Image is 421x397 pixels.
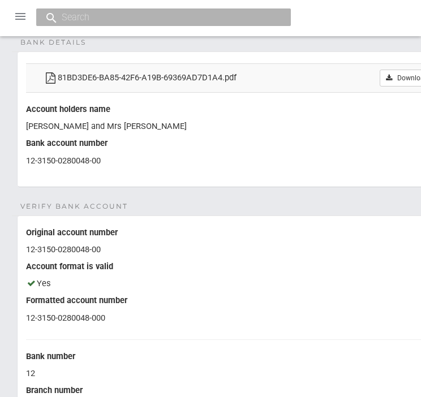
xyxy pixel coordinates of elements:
label: Bank account number [18,138,116,148]
span: Verify Bank Account [20,201,128,212]
label: Account holders name [18,104,119,114]
label: Formatted account number [18,295,136,305]
label: Branch number [18,385,91,395]
label: Account format is valid [18,261,122,271]
label: Original account number [18,227,126,238]
label: Bank number [18,351,84,361]
td: 81BD3DE6-BA85-42F6-A19B-69369AD7D1A4.pdf [39,63,333,92]
span: Bank details [20,37,86,48]
input: Search [58,11,257,23]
